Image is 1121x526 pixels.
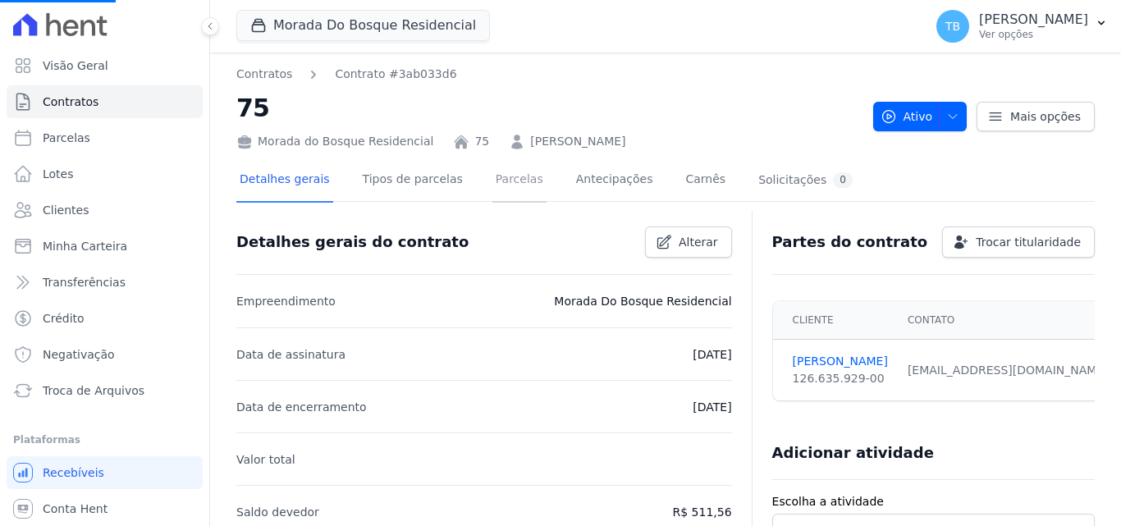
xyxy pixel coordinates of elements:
[979,28,1088,41] p: Ver opções
[7,456,203,489] a: Recebíveis
[43,57,108,74] span: Visão Geral
[772,443,934,463] h3: Adicionar atividade
[7,338,203,371] a: Negativação
[908,362,1109,379] div: [EMAIL_ADDRESS][DOMAIN_NAME]
[554,291,731,311] p: Morada Do Bosque Residencial
[7,492,203,525] a: Conta Hent
[43,166,74,182] span: Lotes
[923,3,1121,49] button: TB [PERSON_NAME] Ver opções
[236,133,433,150] div: Morada do Bosque Residencial
[945,21,960,32] span: TB
[530,133,625,150] a: [PERSON_NAME]
[898,301,1119,340] th: Contato
[673,502,732,522] p: R$ 511,56
[236,66,860,83] nav: Breadcrumb
[236,89,860,126] h2: 75
[236,502,319,522] p: Saldo devedor
[679,234,718,250] span: Alterar
[881,102,933,131] span: Ativo
[772,232,928,252] h3: Partes do contrato
[492,159,547,203] a: Parcelas
[793,353,888,370] a: [PERSON_NAME]
[755,159,856,203] a: Solicitações0
[43,501,108,517] span: Conta Hent
[7,194,203,226] a: Clientes
[7,266,203,299] a: Transferências
[7,121,203,154] a: Parcelas
[979,11,1088,28] p: [PERSON_NAME]
[359,159,466,203] a: Tipos de parcelas
[977,102,1095,131] a: Mais opções
[7,230,203,263] a: Minha Carteira
[1010,108,1081,125] span: Mais opções
[335,66,456,83] a: Contrato #3ab033d6
[7,85,203,118] a: Contratos
[573,159,657,203] a: Antecipações
[7,158,203,190] a: Lotes
[7,49,203,82] a: Visão Geral
[43,94,98,110] span: Contratos
[236,345,345,364] p: Data de assinatura
[833,172,853,188] div: 0
[474,133,489,150] a: 75
[773,301,898,340] th: Cliente
[236,397,367,417] p: Data de encerramento
[236,450,295,469] p: Valor total
[236,159,333,203] a: Detalhes gerais
[693,397,731,417] p: [DATE]
[645,226,732,258] a: Alterar
[43,274,126,290] span: Transferências
[236,66,292,83] a: Contratos
[43,382,144,399] span: Troca de Arquivos
[43,238,127,254] span: Minha Carteira
[7,302,203,335] a: Crédito
[43,346,115,363] span: Negativação
[236,232,469,252] h3: Detalhes gerais do contrato
[13,430,196,450] div: Plataformas
[43,310,85,327] span: Crédito
[43,130,90,146] span: Parcelas
[236,291,336,311] p: Empreendimento
[693,345,731,364] p: [DATE]
[758,172,853,188] div: Solicitações
[976,234,1081,250] span: Trocar titularidade
[236,66,457,83] nav: Breadcrumb
[772,493,1095,510] label: Escolha a atividade
[7,374,203,407] a: Troca de Arquivos
[43,202,89,218] span: Clientes
[236,10,490,41] button: Morada Do Bosque Residencial
[793,370,888,387] div: 126.635.929-00
[873,102,968,131] button: Ativo
[43,464,104,481] span: Recebíveis
[682,159,729,203] a: Carnês
[942,226,1095,258] a: Trocar titularidade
